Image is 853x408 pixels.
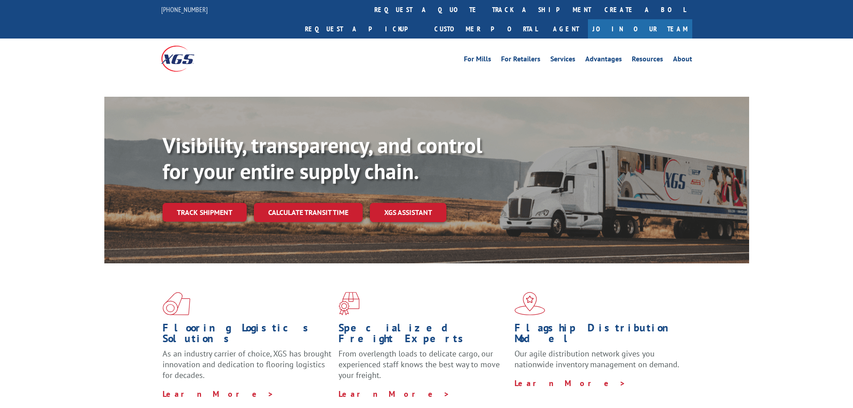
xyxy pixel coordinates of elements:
[514,292,545,315] img: xgs-icon-flagship-distribution-model-red
[339,389,450,399] a: Learn More >
[163,389,274,399] a: Learn More >
[544,19,588,39] a: Agent
[163,203,247,222] a: Track shipment
[370,203,446,222] a: XGS ASSISTANT
[514,322,684,348] h1: Flagship Distribution Model
[428,19,544,39] a: Customer Portal
[632,56,663,65] a: Resources
[339,348,508,388] p: From overlength loads to delicate cargo, our experienced staff knows the best way to move your fr...
[298,19,428,39] a: Request a pickup
[254,203,363,222] a: Calculate transit time
[514,348,679,369] span: Our agile distribution network gives you nationwide inventory management on demand.
[514,378,626,388] a: Learn More >
[501,56,540,65] a: For Retailers
[163,348,331,380] span: As an industry carrier of choice, XGS has brought innovation and dedication to flooring logistics...
[550,56,575,65] a: Services
[673,56,692,65] a: About
[161,5,208,14] a: [PHONE_NUMBER]
[339,322,508,348] h1: Specialized Freight Experts
[339,292,360,315] img: xgs-icon-focused-on-flooring-red
[163,322,332,348] h1: Flooring Logistics Solutions
[163,292,190,315] img: xgs-icon-total-supply-chain-intelligence-red
[585,56,622,65] a: Advantages
[588,19,692,39] a: Join Our Team
[464,56,491,65] a: For Mills
[163,131,482,185] b: Visibility, transparency, and control for your entire supply chain.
